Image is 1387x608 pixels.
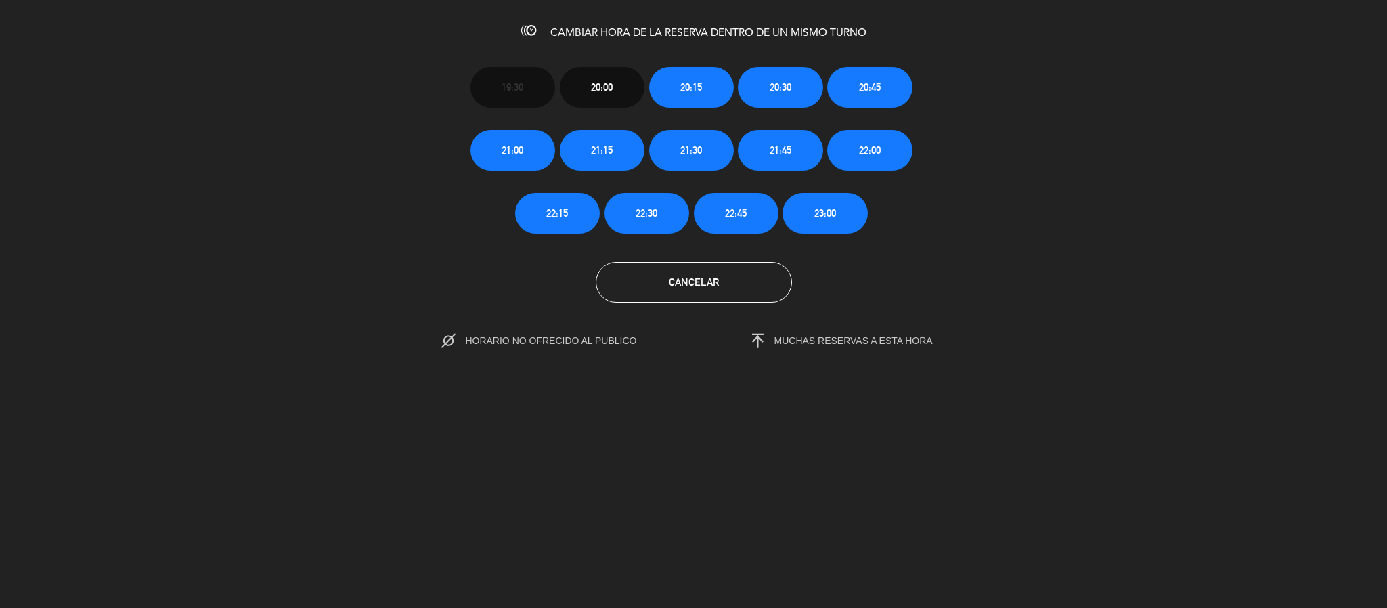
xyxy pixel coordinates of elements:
[814,205,836,221] span: 23:00
[770,142,791,158] span: 21:45
[560,130,644,171] button: 21:15
[604,193,689,234] button: 22:30
[669,276,719,288] span: Cancelar
[502,142,523,158] span: 21:00
[596,262,792,303] button: Cancelar
[546,205,568,221] span: 22:15
[738,67,822,108] button: 20:30
[502,79,523,95] span: 19:30
[859,79,881,95] span: 20:45
[470,67,555,108] button: 19:30
[725,205,747,221] span: 22:45
[774,335,933,346] span: MUCHAS RESERVAS A ESTA HORA
[680,142,702,158] span: 21:30
[515,193,600,234] button: 22:15
[649,67,734,108] button: 20:15
[470,130,555,171] button: 21:00
[859,142,881,158] span: 22:00
[649,130,734,171] button: 21:30
[827,130,912,171] button: 22:00
[550,28,866,39] span: CAMBIAR HORA DE LA RESERVA DENTRO DE UN MISMO TURNO
[591,79,613,95] span: 20:00
[560,67,644,108] button: 20:00
[770,79,791,95] span: 20:30
[636,205,657,221] span: 22:30
[591,142,613,158] span: 21:15
[694,193,778,234] button: 22:45
[738,130,822,171] button: 21:45
[680,79,702,95] span: 20:15
[827,67,912,108] button: 20:45
[783,193,867,234] button: 23:00
[465,335,665,346] span: HORARIO NO OFRECIDO AL PUBLICO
